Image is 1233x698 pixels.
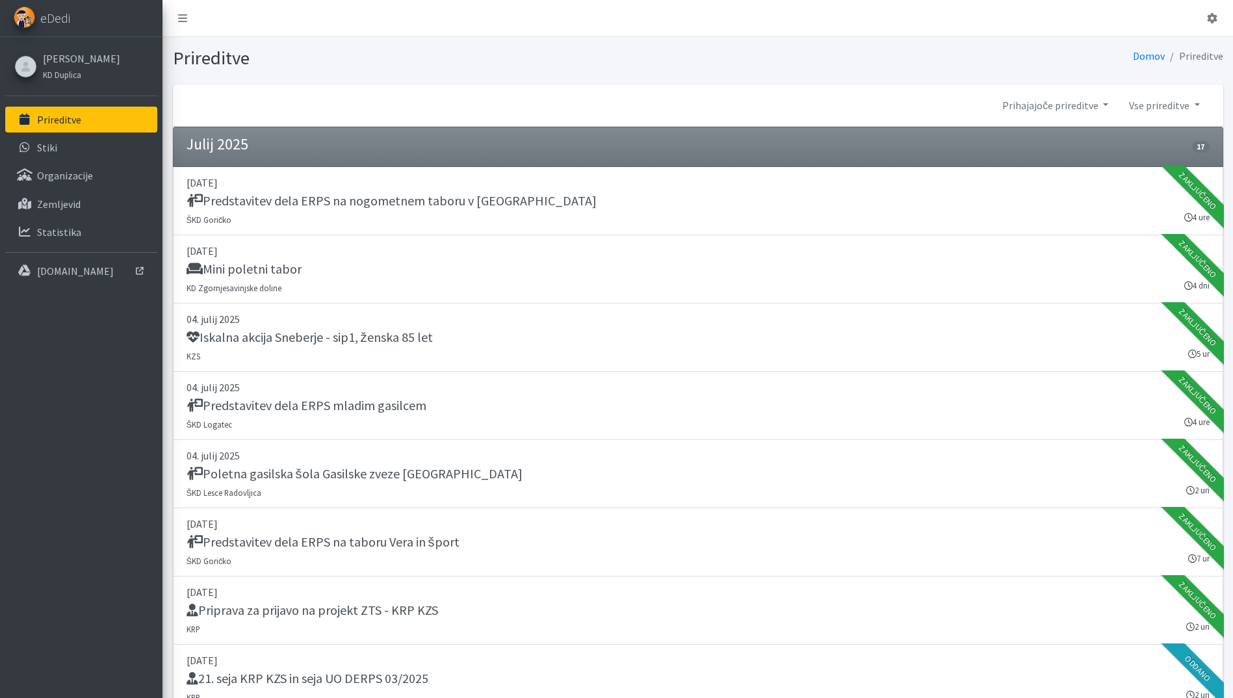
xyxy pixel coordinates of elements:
a: [PERSON_NAME] [43,51,120,66]
p: [DATE] [187,175,1210,190]
p: 04. julij 2025 [187,311,1210,327]
p: Stiki [37,141,57,154]
a: [DOMAIN_NAME] [5,258,157,284]
p: 04. julij 2025 [187,448,1210,463]
a: [DATE] Priprava za prijavo na projekt ZTS - KRP KZS KRP 2 uri Zaključeno [173,576,1223,645]
a: [DATE] Predstavitev dela ERPS na taboru Vera in šport ŠKD Goričko 7 ur Zaključeno [173,508,1223,576]
h5: Poletna gasilska šola Gasilske zveze [GEOGRAPHIC_DATA] [187,466,523,482]
a: KD Duplica [43,66,120,82]
p: [DATE] [187,516,1210,532]
a: Zemljevid [5,191,157,217]
small: KD Zgornjesavinjske doline [187,283,281,293]
small: ŠKD Logatec [187,419,233,430]
p: [DATE] [187,653,1210,668]
li: Prireditve [1165,47,1223,66]
h5: Predstavitev dela ERPS na nogometnem taboru v [GEOGRAPHIC_DATA] [187,193,597,209]
a: 04. julij 2025 Iskalna akcija Sneberje - sip1, ženska 85 let KZS 5 ur Zaključeno [173,304,1223,372]
p: Statistika [37,226,81,239]
h5: Predstavitev dela ERPS na taboru Vera in šport [187,534,460,550]
small: KZS [187,351,200,361]
small: ŠKD Lesce Radovljica [187,487,262,498]
h5: Iskalna akcija Sneberje - sip1, ženska 85 let [187,330,433,345]
a: Prireditve [5,107,157,133]
h1: Prireditve [173,47,694,70]
p: [DOMAIN_NAME] [37,265,114,278]
a: [DATE] Predstavitev dela ERPS na nogometnem taboru v [GEOGRAPHIC_DATA] ŠKD Goričko 4 ure Zaključeno [173,167,1223,235]
small: KD Duplica [43,70,81,80]
p: Prireditve [37,113,81,126]
span: 17 [1192,141,1209,153]
a: Organizacije [5,162,157,188]
img: eDedi [14,6,35,28]
a: [DATE] Mini poletni tabor KD Zgornjesavinjske doline 4 dni Zaključeno [173,235,1223,304]
small: ŠKD Goričko [187,556,232,566]
p: [DATE] [187,584,1210,600]
p: Zemljevid [37,198,81,211]
a: Domov [1133,49,1165,62]
small: ŠKD Goričko [187,214,232,225]
h4: Julij 2025 [187,135,248,154]
p: 04. julij 2025 [187,380,1210,395]
small: KRP [187,624,200,634]
a: Prihajajoče prireditve [992,92,1119,118]
a: 04. julij 2025 Poletna gasilska šola Gasilske zveze [GEOGRAPHIC_DATA] ŠKD Lesce Radovljica 2 uri ... [173,440,1223,508]
h5: Mini poletni tabor [187,261,302,277]
a: Statistika [5,219,157,245]
p: Organizacije [37,169,93,182]
a: 04. julij 2025 Predstavitev dela ERPS mladim gasilcem ŠKD Logatec 4 ure Zaključeno [173,372,1223,440]
h5: 21. seja KRP KZS in seja UO DERPS 03/2025 [187,671,428,686]
a: Stiki [5,135,157,161]
span: eDedi [40,8,70,28]
h5: Predstavitev dela ERPS mladim gasilcem [187,398,426,413]
p: [DATE] [187,243,1210,259]
h5: Priprava za prijavo na projekt ZTS - KRP KZS [187,602,438,618]
a: Vse prireditve [1119,92,1210,118]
